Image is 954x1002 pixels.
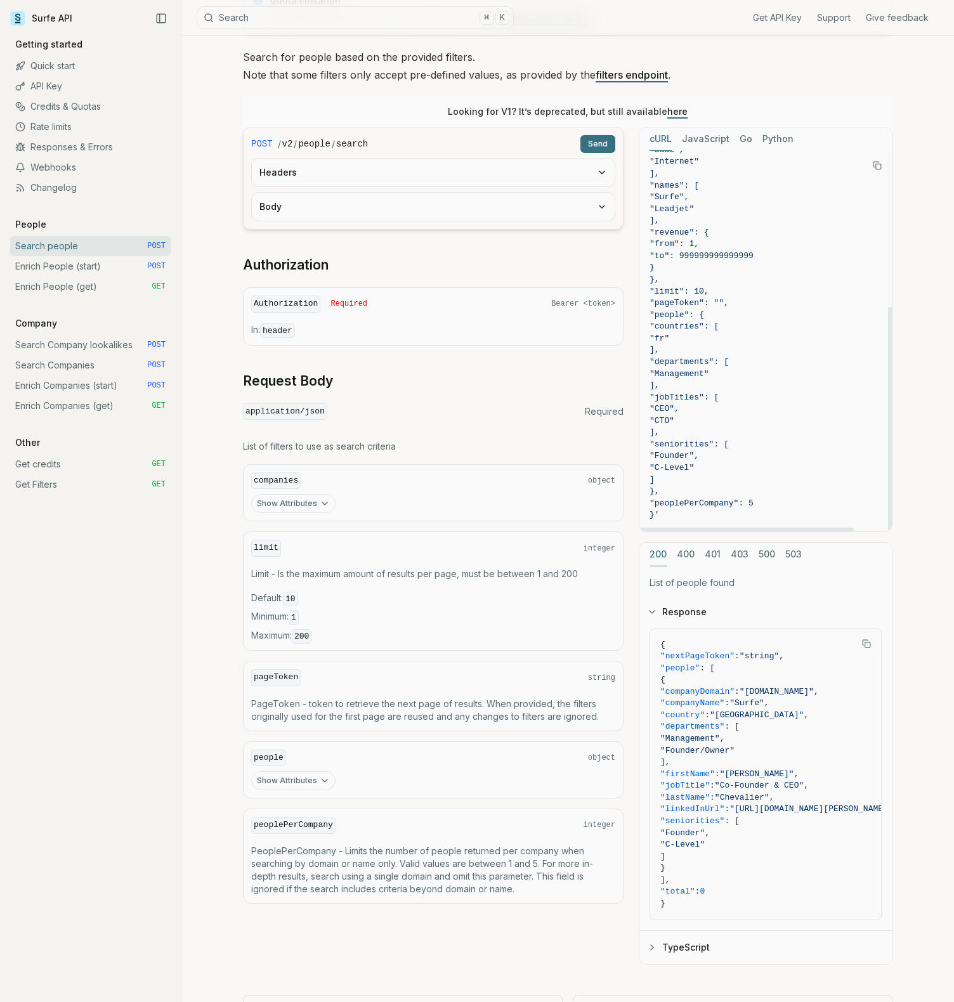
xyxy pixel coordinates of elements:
span: integer [584,820,615,830]
span: "jobTitles": [ [650,393,719,402]
span: , [720,734,725,743]
span: ], [650,216,660,225]
span: GET [152,479,166,490]
a: Search Company lookalikes POST [10,335,171,355]
span: : [705,710,710,720]
span: POST [147,340,166,350]
a: Changelog [10,178,171,198]
span: "to": 999999999999999 [650,251,754,261]
button: Response [639,595,892,628]
p: Search for people based on the provided filters. Note that some filters only accept pre-defined v... [243,48,892,84]
code: peoplePerCompany [251,817,336,834]
span: / [278,138,281,150]
span: POST [147,360,166,370]
span: , [804,781,809,790]
span: "[URL][DOMAIN_NAME][PERSON_NAME]" [729,804,892,814]
span: }, [650,275,660,284]
span: "linkedInUrl" [660,804,724,814]
p: List of filters to use as search criteria [243,440,624,453]
p: Limit - Is the maximum amount of results per page, must be between 1 and 200 [251,568,615,580]
span: "people": { [650,310,704,320]
a: Surfe API [10,9,72,28]
span: "names": [ [650,181,699,190]
span: "string" [740,651,779,661]
span: "[DOMAIN_NAME]" [740,687,814,696]
p: Looking for V1? It’s deprecated, but still available [448,105,688,118]
span: "Surfe", [650,192,689,202]
p: PeoplePerCompany - Limits the number of people returned per company when searching by domain or n... [251,845,615,895]
button: 401 [705,543,721,566]
p: Company [10,317,62,330]
span: "Management" [660,734,720,743]
span: , [769,793,774,802]
span: "Management" [650,369,709,379]
button: Send [580,135,615,153]
span: object [588,753,615,763]
span: : [724,804,729,814]
span: ] [660,852,665,861]
kbd: ⌘ [480,11,493,25]
button: Python [762,127,794,151]
a: Rate limits [10,117,171,137]
a: Get API Key [753,11,802,24]
button: Copy Text [857,634,876,653]
span: "Co-Founder & CEO" [715,781,804,790]
a: Quick start [10,56,171,76]
code: search [336,138,368,150]
button: Copy Text [868,156,887,175]
span: : [695,887,700,896]
div: Response [639,628,892,931]
span: "Founder" [660,828,705,838]
span: "pageToken": "", [650,298,729,308]
span: object [588,476,615,486]
span: } [660,863,665,873]
span: "[GEOGRAPHIC_DATA]" [710,710,804,720]
p: In: [251,323,615,337]
p: Other [10,436,45,449]
span: Minimum : [251,610,615,624]
p: PageToken - token to retrieve the next page of results. When provided, the filters originally use... [251,698,615,723]
button: cURL [650,127,672,151]
span: "CEO", [650,404,679,413]
span: "CTO" [650,416,674,426]
span: , [779,651,784,661]
a: Enrich People (get) GET [10,277,171,297]
button: Search⌘K [197,6,514,29]
span: "seniorities" [660,816,724,826]
span: "firstName" [660,769,715,779]
span: POST [147,261,166,271]
a: Search people POST [10,236,171,256]
span: : [735,651,740,661]
span: }' [650,510,660,519]
span: POST [251,138,273,150]
a: filters endpoint [596,68,668,81]
span: "departments": [ [650,357,729,367]
code: people [298,138,330,150]
span: : [710,793,715,802]
span: { [660,675,665,684]
button: TypeScript [639,931,892,964]
span: "jobTitle" [660,781,710,790]
a: Give feedback [866,11,929,24]
span: Default : [251,592,615,606]
code: Authorization [251,296,320,313]
button: 503 [785,543,802,566]
span: "SaaS", [650,145,684,155]
p: People [10,218,51,231]
span: "Chevalier" [715,793,769,802]
span: Maximum : [251,629,615,643]
button: Show Attributes [251,494,336,513]
a: Webhooks [10,157,171,178]
span: ], [660,875,670,885]
a: Responses & Errors [10,137,171,157]
span: : [735,687,740,696]
span: "C-Level" [660,840,705,849]
span: / [294,138,297,150]
a: here [667,106,688,117]
span: "revenue": { [650,228,709,237]
span: "Founder/Owner" [660,746,735,755]
code: 10 [283,592,298,606]
a: Request Body [243,372,333,390]
span: { [660,640,665,649]
span: "from": 1, [650,239,699,249]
